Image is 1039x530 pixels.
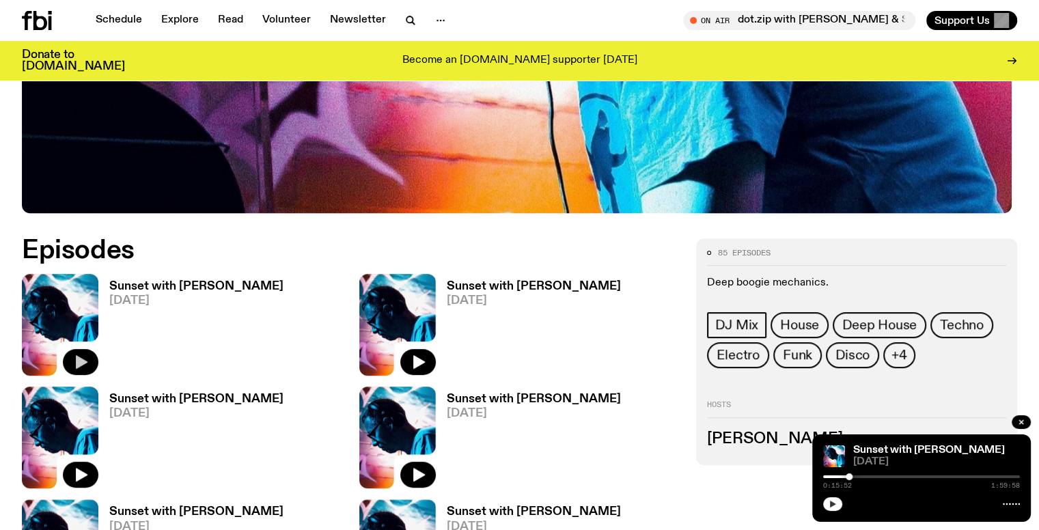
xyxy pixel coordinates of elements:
img: Simon Caldwell stands side on, looking downwards. He has headphones on. Behind him is a brightly ... [823,445,845,467]
a: Electro [707,342,769,368]
button: +4 [883,342,915,368]
a: Deep House [833,312,926,338]
a: Volunteer [254,11,319,30]
span: Disco [835,348,870,363]
a: Read [210,11,251,30]
a: House [771,312,829,338]
a: Funk [773,342,822,368]
h2: Hosts [707,401,1006,417]
span: [DATE] [853,457,1020,467]
a: Sunset with [PERSON_NAME][DATE] [436,281,621,376]
p: Deep boogie mechanics. [707,277,1006,290]
a: Schedule [87,11,150,30]
span: Electro [717,348,760,363]
span: 85 episodes [718,249,771,257]
span: Support Us [934,14,990,27]
h3: Sunset with [PERSON_NAME] [447,393,621,405]
img: Simon Caldwell stands side on, looking downwards. He has headphones on. Behind him is a brightly ... [359,387,436,488]
span: 1:59:58 [991,482,1020,489]
span: [DATE] [447,408,621,419]
button: On Airdot.zip with [PERSON_NAME] & SOVBLKPSSY [683,11,915,30]
a: Sunset with [PERSON_NAME] [853,445,1005,456]
a: Explore [153,11,207,30]
img: Simon Caldwell stands side on, looking downwards. He has headphones on. Behind him is a brightly ... [22,387,98,488]
h3: [PERSON_NAME] [707,432,1006,447]
a: DJ Mix [707,312,766,338]
span: DJ Mix [715,318,758,333]
button: Support Us [926,11,1017,30]
a: Newsletter [322,11,394,30]
a: Sunset with [PERSON_NAME][DATE] [436,393,621,488]
h3: Sunset with [PERSON_NAME] [109,506,283,518]
span: [DATE] [109,408,283,419]
h2: Episodes [22,238,680,263]
span: [DATE] [447,295,621,307]
span: Funk [783,348,812,363]
h3: Sunset with [PERSON_NAME] [447,281,621,292]
span: +4 [891,348,907,363]
span: Techno [940,318,984,333]
h3: Donate to [DOMAIN_NAME] [22,49,125,72]
h3: Sunset with [PERSON_NAME] [447,506,621,518]
a: Sunset with [PERSON_NAME][DATE] [98,281,283,376]
a: Sunset with [PERSON_NAME][DATE] [98,393,283,488]
a: Techno [930,312,993,338]
a: Disco [826,342,879,368]
span: 0:15:52 [823,482,852,489]
h3: Sunset with [PERSON_NAME] [109,281,283,292]
h3: Sunset with [PERSON_NAME] [109,393,283,405]
span: [DATE] [109,295,283,307]
span: House [780,318,819,333]
p: Become an [DOMAIN_NAME] supporter [DATE] [402,55,637,67]
span: Deep House [842,318,917,333]
img: Simon Caldwell stands side on, looking downwards. He has headphones on. Behind him is a brightly ... [359,274,436,376]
